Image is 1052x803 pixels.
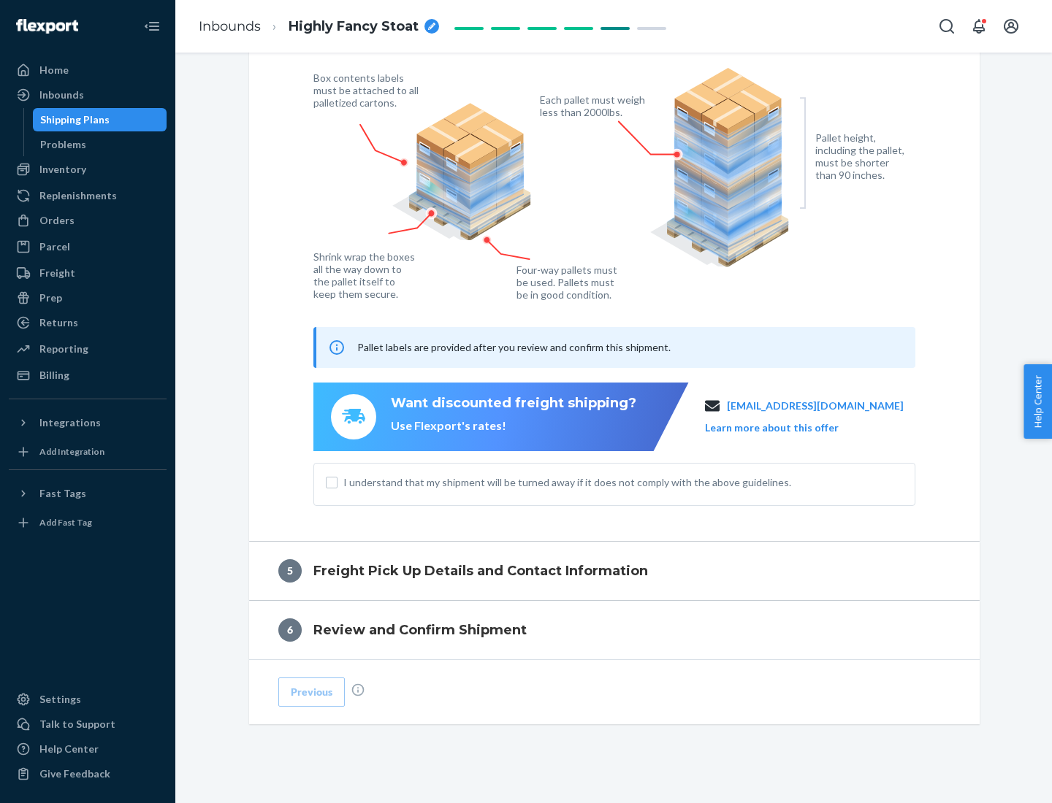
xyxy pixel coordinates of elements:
span: I understand that my shipment will be turned away if it does not comply with the above guidelines. [343,475,903,490]
a: Talk to Support [9,712,167,736]
button: Learn more about this offer [705,420,839,435]
div: Parcel [39,239,70,254]
a: Inbounds [199,18,261,34]
ol: breadcrumbs [187,5,451,48]
button: 6Review and Confirm Shipment [249,601,980,659]
a: Settings [9,688,167,711]
div: Shipping Plans [40,112,110,127]
figcaption: Box contents labels must be attached to all palletized cartons. [313,72,422,109]
div: Home [39,63,69,77]
a: Problems [33,133,167,156]
div: Use Flexport's rates! [391,418,636,434]
a: Help Center [9,737,167,761]
figcaption: Pallet height, including the pallet, must be shorter than 90 inches. [815,131,911,181]
div: Inventory [39,162,86,177]
div: Billing [39,368,69,383]
a: Orders [9,209,167,232]
a: Returns [9,311,167,334]
div: Add Integration [39,445,104,458]
div: Give Feedback [39,766,110,781]
div: Prep [39,291,62,305]
button: Fast Tags [9,482,167,505]
div: Help Center [39,742,99,756]
button: 5Freight Pick Up Details and Contact Information [249,542,980,600]
a: Add Integration [9,440,167,464]
img: Flexport logo [16,19,78,34]
figcaption: Each pallet must weigh less than 2000lbs. [540,93,649,118]
div: Integrations [39,415,101,430]
h4: Freight Pick Up Details and Contact Information [313,561,648,580]
input: I understand that my shipment will be turned away if it does not comply with the above guidelines. [326,477,338,488]
div: 6 [278,618,302,642]
div: Add Fast Tag [39,516,92,529]
a: Parcel [9,235,167,258]
a: [EMAIL_ADDRESS][DOMAIN_NAME] [727,399,904,413]
a: Shipping Plans [33,108,167,131]
div: Replenishments [39,188,117,203]
div: 5 [278,559,302,583]
div: Fast Tags [39,486,86,501]
button: Open notifications [964,12,994,41]
a: Replenishments [9,184,167,207]
div: Settings [39,692,81,707]
h4: Review and Confirm Shipment [313,620,527,639]
button: Previous [278,677,345,707]
div: Orders [39,213,75,228]
a: Reporting [9,337,167,361]
div: Inbounds [39,88,84,102]
a: Inventory [9,158,167,181]
a: Prep [9,286,167,310]
div: Want discounted freight shipping? [391,394,636,413]
span: Highly Fancy Stoat [289,18,419,36]
figcaption: Four-way pallets must be used. Pallets must be in good condition. [517,264,618,301]
button: Help Center [1024,364,1052,439]
div: Talk to Support [39,717,115,731]
div: Returns [39,315,78,330]
button: Open account menu [996,12,1026,41]
button: Open Search Box [932,12,961,41]
span: Pallet labels are provided after you review and confirm this shipment. [357,341,671,353]
div: Problems [40,137,86,152]
a: Billing [9,364,167,387]
a: Inbounds [9,83,167,107]
button: Close Navigation [137,12,167,41]
a: Freight [9,261,167,285]
a: Add Fast Tag [9,511,167,534]
figcaption: Shrink wrap the boxes all the way down to the pallet itself to keep them secure. [313,250,418,300]
div: Reporting [39,342,88,356]
div: Freight [39,266,75,280]
button: Integrations [9,411,167,434]
button: Give Feedback [9,762,167,785]
a: Home [9,58,167,82]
